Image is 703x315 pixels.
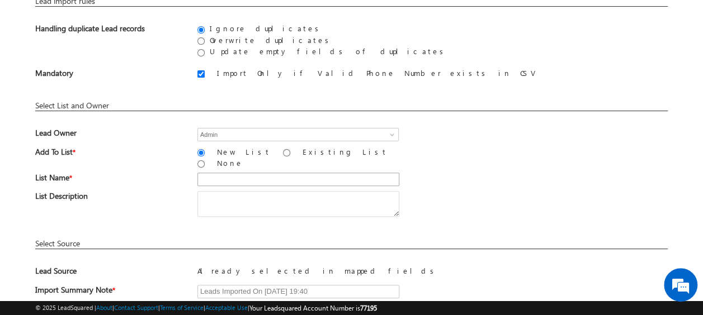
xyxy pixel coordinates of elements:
[35,23,181,39] div: Handling duplicate Lead records
[384,129,398,140] a: Show All Items
[206,46,447,56] label: Update empty fields of duplicates
[19,59,47,73] img: d_60004797649_company_0_60004797649
[35,173,181,189] span: List Name
[214,147,274,156] label: New List
[160,304,204,311] a: Terms of Service
[249,304,377,312] span: Your Leadsquared Account Number is
[35,128,181,144] span: Lead Owner
[183,6,210,32] div: Minimize live chat window
[15,103,204,232] textarea: Type your message and hit 'Enter'
[197,128,399,141] input: Type to Search
[35,238,668,249] div: Select Source
[35,191,181,207] span: List Description
[152,241,203,256] em: Start Chat
[58,59,188,73] div: Chat with us now
[35,303,377,313] span: © 2025 LeadSquared | | | | |
[114,304,158,311] a: Contact Support
[35,68,181,84] span: Mandatory
[35,266,181,281] span: Lead Source
[299,147,391,156] label: Existing List
[96,304,112,311] a: About
[214,158,247,168] label: None
[206,23,323,33] label: Ignore duplicates
[205,304,248,311] a: Acceptable Use
[35,101,668,111] div: Select List and Owner
[214,68,539,78] label: Import Only if Valid Phone Number exists in CSV
[35,147,181,163] span: Add To List
[206,35,333,45] label: Overwrite duplicates
[35,285,181,301] span: Import Summary Note
[360,304,377,312] span: 77195
[197,266,668,281] div: Already selected in mapped fields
